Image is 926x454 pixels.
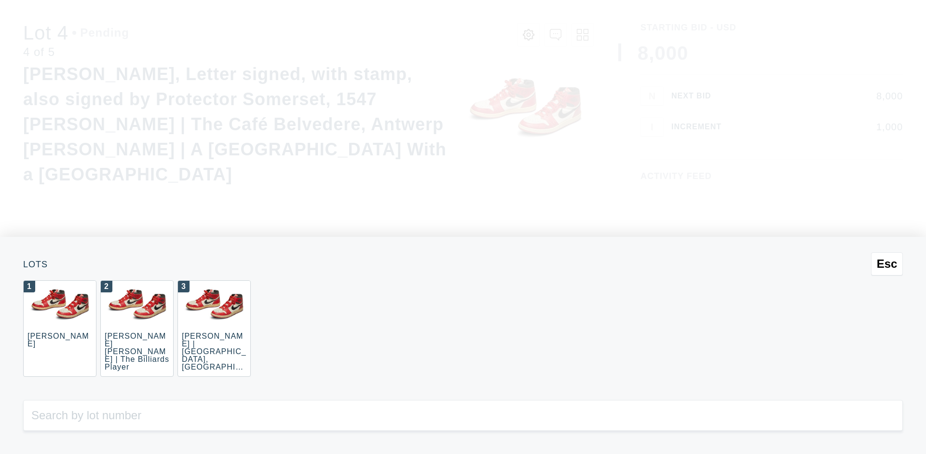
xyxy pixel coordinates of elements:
input: Search by lot number [23,400,903,431]
div: [PERSON_NAME] [27,332,89,348]
div: 3 [178,281,190,292]
button: Esc [871,252,903,275]
div: [PERSON_NAME] | [GEOGRAPHIC_DATA], [GEOGRAPHIC_DATA] ([GEOGRAPHIC_DATA], [GEOGRAPHIC_DATA]) [182,332,246,410]
div: 1 [24,281,35,292]
span: Esc [877,257,898,271]
div: [PERSON_NAME] [PERSON_NAME] | The Billiards Player [105,332,169,371]
div: 2 [101,281,112,292]
div: Lots [23,260,903,269]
